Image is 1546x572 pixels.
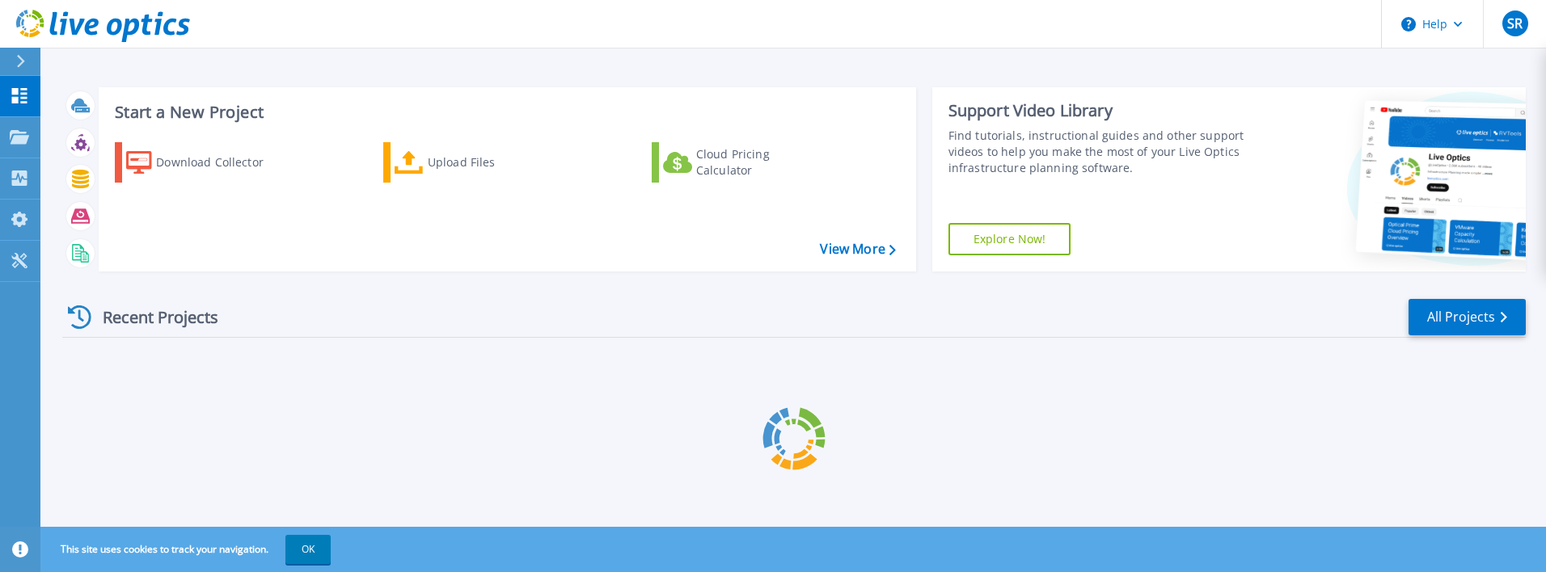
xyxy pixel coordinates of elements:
span: SR [1507,17,1523,30]
div: Recent Projects [62,297,240,337]
a: Cloud Pricing Calculator [652,142,832,183]
a: Download Collector [115,142,295,183]
a: All Projects [1409,299,1526,335]
button: OK [285,535,331,564]
div: Upload Files [428,146,557,179]
a: View More [820,242,895,257]
div: Download Collector [156,146,285,179]
div: Support Video Library [948,100,1251,121]
a: Upload Files [383,142,564,183]
div: Find tutorials, instructional guides and other support videos to help you make the most of your L... [948,128,1251,176]
a: Explore Now! [948,223,1071,255]
div: Cloud Pricing Calculator [696,146,826,179]
h3: Start a New Project [115,103,895,121]
span: This site uses cookies to track your navigation. [44,535,331,564]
